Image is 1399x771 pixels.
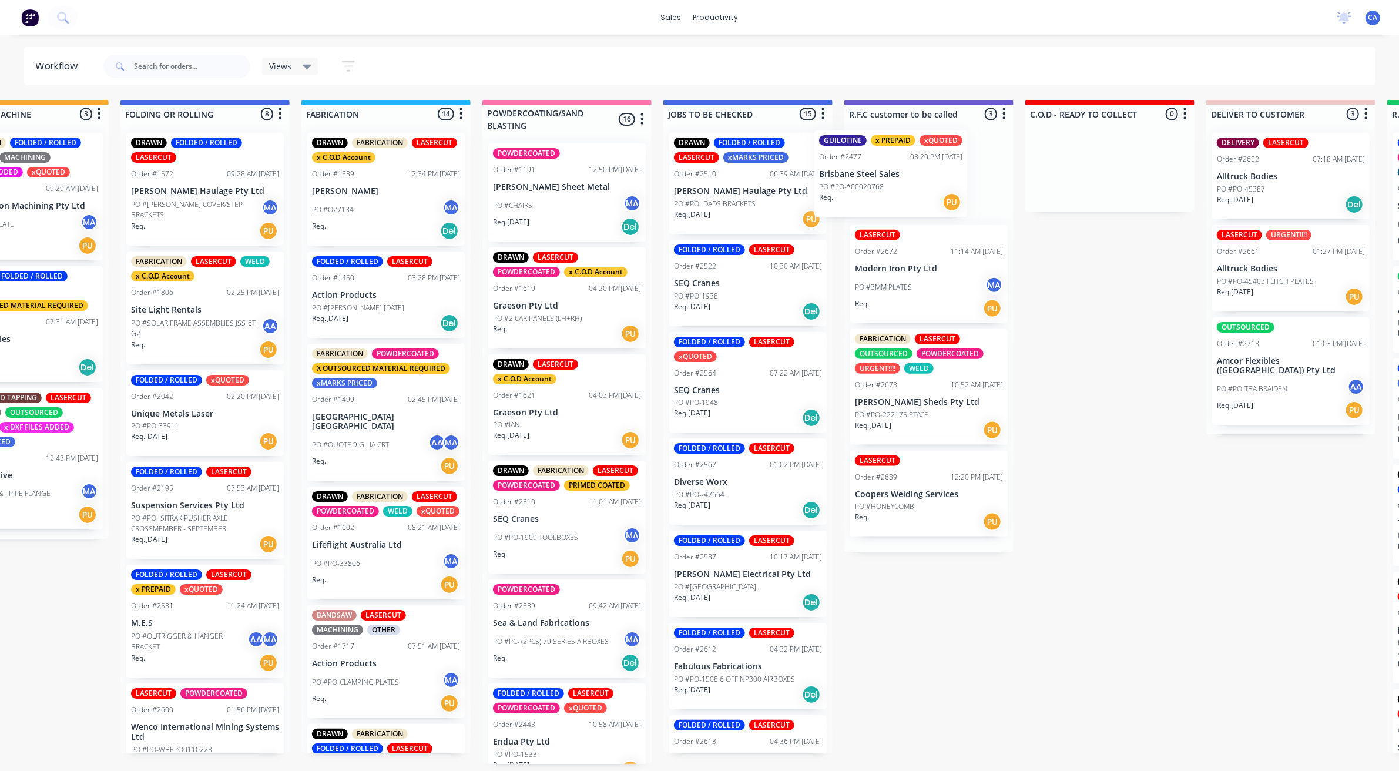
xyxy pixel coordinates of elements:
span: Views [269,60,291,72]
div: productivity [687,9,744,26]
span: CA [1368,12,1378,23]
img: Factory [21,9,39,26]
input: Search for orders... [134,55,250,78]
div: sales [655,9,687,26]
div: Workflow [35,59,83,73]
